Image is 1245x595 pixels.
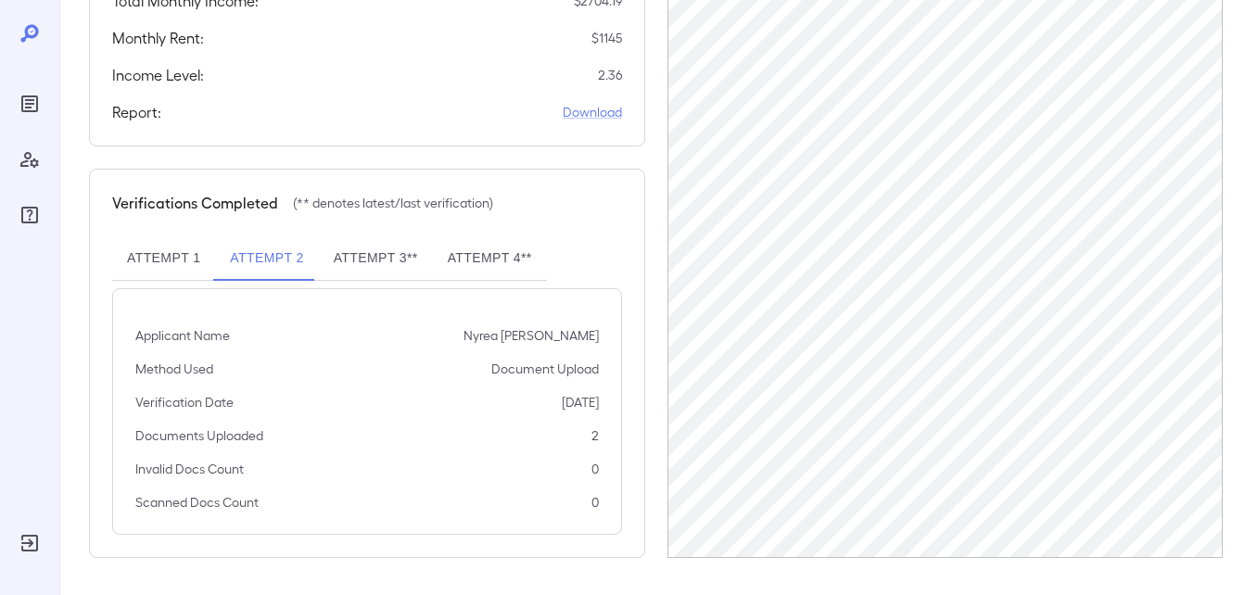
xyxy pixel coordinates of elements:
p: Method Used [135,360,213,378]
p: 0 [591,493,599,512]
p: $ 1145 [591,29,622,47]
h5: Income Level: [112,64,204,86]
a: Download [563,103,622,121]
p: Documents Uploaded [135,426,263,445]
div: Log Out [15,528,44,558]
button: Attempt 1 [112,236,215,281]
div: Reports [15,89,44,119]
p: 0 [591,460,599,478]
h5: Report: [112,101,161,123]
h5: Verifications Completed [112,192,278,214]
h5: Monthly Rent: [112,27,204,49]
button: Attempt 3** [319,236,433,281]
button: Attempt 2 [215,236,318,281]
p: (** denotes latest/last verification) [293,194,493,212]
p: Document Upload [491,360,599,378]
p: Verification Date [135,393,234,411]
div: FAQ [15,200,44,230]
button: Attempt 4** [433,236,547,281]
p: 2 [591,426,599,445]
p: Nyrea [PERSON_NAME] [464,326,599,345]
p: [DATE] [562,393,599,411]
p: 2.36 [598,66,622,84]
p: Scanned Docs Count [135,493,259,512]
p: Applicant Name [135,326,230,345]
p: Invalid Docs Count [135,460,244,478]
div: Manage Users [15,145,44,174]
